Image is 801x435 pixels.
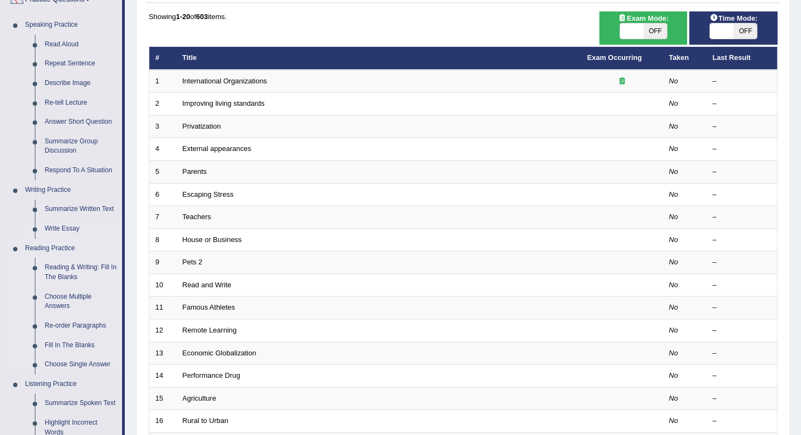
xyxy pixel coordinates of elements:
[669,416,678,425] em: No
[669,190,678,198] em: No
[713,257,772,268] div: –
[40,316,122,336] a: Re-order Paragraphs
[149,410,177,433] td: 16
[705,13,762,24] span: Time Mode:
[183,235,242,244] a: House or Business
[183,281,232,289] a: Read and Write
[183,326,237,334] a: Remote Learning
[669,371,678,379] em: No
[669,213,678,221] em: No
[713,167,772,177] div: –
[644,23,667,39] span: OFF
[149,138,177,161] td: 4
[183,303,235,311] a: Famous Athletes
[669,77,678,85] em: No
[713,99,772,109] div: –
[599,11,688,45] div: Show exams occurring in exams
[707,47,778,70] th: Last Result
[149,161,177,184] td: 5
[183,99,265,107] a: Improving living standards
[149,297,177,319] td: 11
[177,47,581,70] th: Title
[669,349,678,357] em: No
[183,167,207,176] a: Parents
[40,219,122,239] a: Write Essay
[40,93,122,113] a: Re-tell Lecture
[669,394,678,402] em: No
[669,235,678,244] em: No
[713,303,772,313] div: –
[183,349,257,357] a: Economic Globalization
[587,76,657,87] div: Exam occurring question
[587,53,642,62] a: Exam Occurring
[149,387,177,410] td: 15
[669,303,678,311] em: No
[149,342,177,365] td: 13
[713,122,772,132] div: –
[669,167,678,176] em: No
[196,13,208,21] b: 603
[733,23,757,39] span: OFF
[149,228,177,251] td: 8
[20,239,122,258] a: Reading Practice
[40,355,122,374] a: Choose Single Answer
[713,280,772,291] div: –
[149,365,177,388] td: 14
[669,122,678,130] em: No
[183,77,267,85] a: International Organizations
[149,70,177,93] td: 1
[40,161,122,180] a: Respond To A Situation
[713,235,772,245] div: –
[149,47,177,70] th: #
[20,15,122,35] a: Speaking Practice
[40,35,122,55] a: Read Aloud
[40,200,122,219] a: Summarize Written Text
[40,258,122,287] a: Reading & Writing: Fill In The Blanks
[713,394,772,404] div: –
[614,13,672,24] span: Exam Mode:
[183,190,234,198] a: Escaping Stress
[713,371,772,381] div: –
[183,213,211,221] a: Teachers
[713,348,772,359] div: –
[663,47,707,70] th: Taken
[669,258,678,266] em: No
[669,281,678,289] em: No
[20,374,122,394] a: Listening Practice
[40,336,122,355] a: Fill In The Blanks
[149,115,177,138] td: 3
[149,93,177,116] td: 2
[149,319,177,342] td: 12
[713,144,772,154] div: –
[669,99,678,107] em: No
[20,180,122,200] a: Writing Practice
[40,132,122,161] a: Summarize Group Discussion
[669,326,678,334] em: No
[713,416,772,426] div: –
[149,251,177,274] td: 9
[183,416,229,425] a: Rural to Urban
[183,371,240,379] a: Performance Drug
[40,394,122,413] a: Summarize Spoken Text
[713,76,772,87] div: –
[176,13,190,21] b: 1-20
[40,287,122,316] a: Choose Multiple Answers
[40,74,122,93] a: Describe Image
[669,144,678,153] em: No
[183,394,216,402] a: Agriculture
[149,183,177,206] td: 6
[40,54,122,74] a: Repeat Sentence
[183,258,203,266] a: Pets 2
[40,112,122,132] a: Answer Short Question
[713,212,772,222] div: –
[149,11,778,22] div: Showing of items.
[183,122,221,130] a: Privatization
[713,325,772,336] div: –
[149,206,177,229] td: 7
[713,190,772,200] div: –
[183,144,251,153] a: External appearances
[149,274,177,297] td: 10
